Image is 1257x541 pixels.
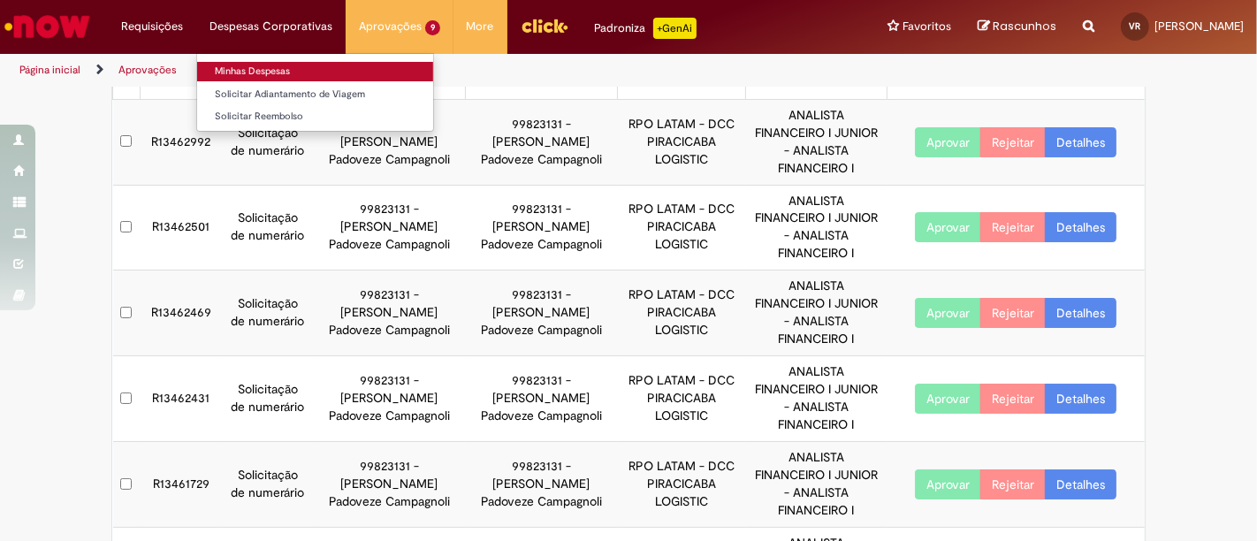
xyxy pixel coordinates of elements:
button: Aprovar [915,469,981,499]
div: Padroniza [595,18,697,39]
td: R13462501 [140,185,222,270]
a: Detalhes [1045,212,1116,242]
button: Rejeitar [980,384,1046,414]
a: Página inicial [19,63,80,77]
a: Detalhes [1045,469,1116,499]
span: Favoritos [903,18,951,35]
button: Rejeitar [980,469,1046,499]
a: Solicitar Adiantamento de Viagem [197,85,433,104]
a: Detalhes [1045,127,1116,157]
td: ANALISTA FINANCEIRO I JUNIOR - ANALISTA FINANCEIRO I [746,99,887,185]
td: ANALISTA FINANCEIRO I JUNIOR - ANALISTA FINANCEIRO I [746,270,887,356]
a: Rascunhos [978,19,1056,35]
td: Solicitação de numerário [222,99,313,185]
span: Despesas Corporativas [209,18,332,35]
td: RPO LATAM - DCC PIRACICABA LOGISTIC [618,270,746,356]
button: Aprovar [915,384,981,414]
span: Requisições [121,18,183,35]
td: ANALISTA FINANCEIRO I JUNIOR - ANALISTA FINANCEIRO I [746,356,887,442]
span: VR [1130,20,1141,32]
td: 99823131 - [PERSON_NAME] Padoveze Campagnoli [465,185,617,270]
td: 99823131 - [PERSON_NAME] Padoveze Campagnoli [465,442,617,528]
p: +GenAi [653,18,697,39]
td: 99823131 - [PERSON_NAME] Padoveze Campagnoli [313,356,465,442]
span: More [467,18,494,35]
a: Minhas Despesas [197,62,433,81]
td: R13462431 [140,356,222,442]
td: RPO LATAM - DCC PIRACICABA LOGISTIC [618,356,746,442]
ul: Trilhas de página [13,54,825,87]
span: 9 [425,20,440,35]
span: Aprovações [359,18,422,35]
button: Rejeitar [980,212,1046,242]
td: Solicitação de numerário [222,442,313,528]
span: Rascunhos [993,18,1056,34]
td: R13461729 [140,442,222,528]
td: 99823131 - [PERSON_NAME] Padoveze Campagnoli [465,270,617,356]
button: Aprovar [915,127,981,157]
a: Detalhes [1045,384,1116,414]
td: 99823131 - [PERSON_NAME] Padoveze Campagnoli [313,99,465,185]
td: Solicitação de numerário [222,185,313,270]
td: R13462469 [140,270,222,356]
td: ANALISTA FINANCEIRO I JUNIOR - ANALISTA FINANCEIRO I [746,442,887,528]
td: R13462992 [140,99,222,185]
button: Aprovar [915,298,981,328]
td: 99823131 - [PERSON_NAME] Padoveze Campagnoli [313,270,465,356]
td: Solicitação de numerário [222,270,313,356]
td: ANALISTA FINANCEIRO I JUNIOR - ANALISTA FINANCEIRO I [746,185,887,270]
img: ServiceNow [2,9,93,44]
img: click_logo_yellow_360x200.png [521,12,568,39]
td: 99823131 - [PERSON_NAME] Padoveze Campagnoli [465,99,617,185]
button: Rejeitar [980,127,1046,157]
td: Solicitação de numerário [222,356,313,442]
a: Solicitar Reembolso [197,107,433,126]
button: Aprovar [915,212,981,242]
ul: Despesas Corporativas [196,53,434,132]
span: [PERSON_NAME] [1154,19,1244,34]
a: Aprovações [118,63,177,77]
a: Detalhes [1045,298,1116,328]
td: 99823131 - [PERSON_NAME] Padoveze Campagnoli [313,185,465,270]
button: Rejeitar [980,298,1046,328]
td: 99823131 - [PERSON_NAME] Padoveze Campagnoli [313,442,465,528]
td: RPO LATAM - DCC PIRACICABA LOGISTIC [618,185,746,270]
td: RPO LATAM - DCC PIRACICABA LOGISTIC [618,99,746,185]
td: 99823131 - [PERSON_NAME] Padoveze Campagnoli [465,356,617,442]
td: RPO LATAM - DCC PIRACICABA LOGISTIC [618,442,746,528]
